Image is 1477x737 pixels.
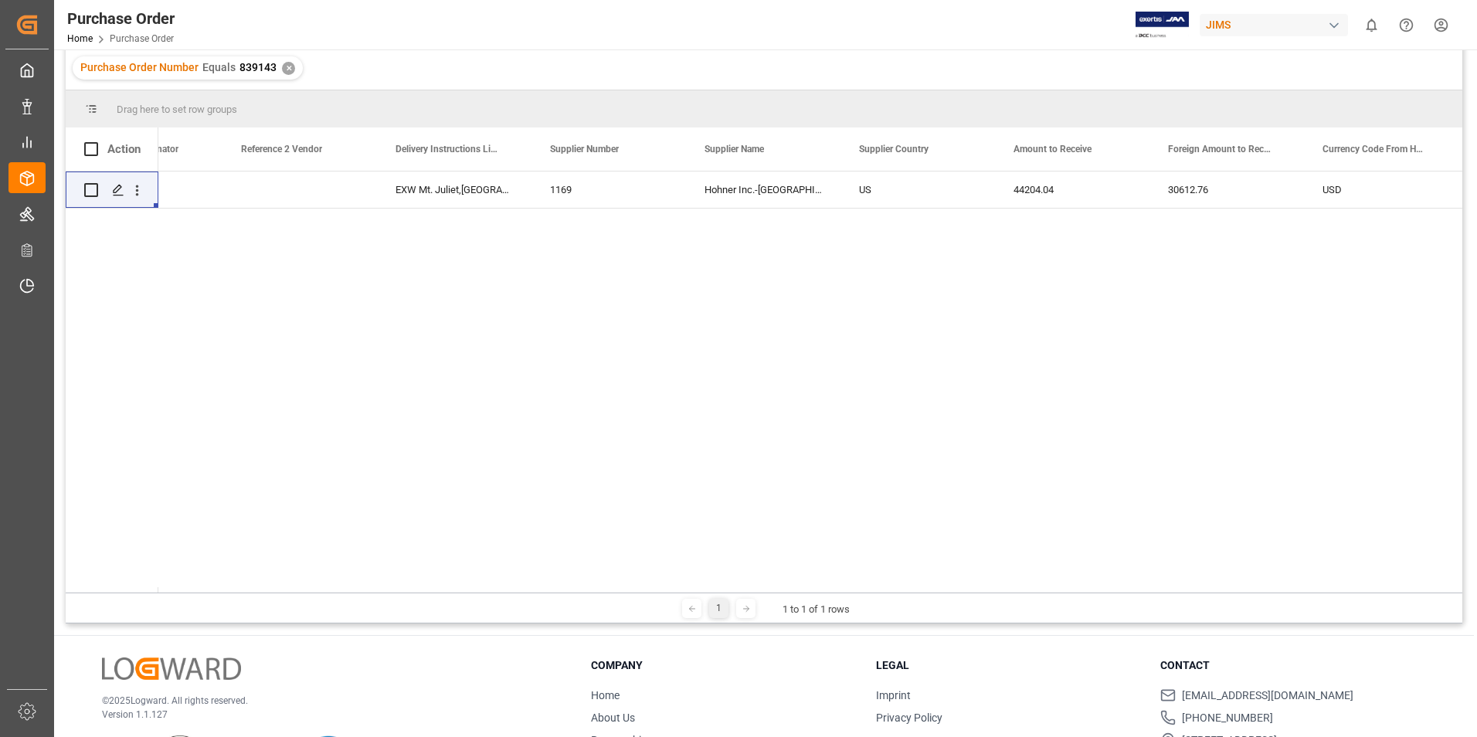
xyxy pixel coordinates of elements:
p: Version 1.1.127 [102,708,552,722]
span: Amount to Receive [1014,144,1092,155]
a: Imprint [876,689,911,701]
a: Privacy Policy [876,712,942,724]
div: US [840,172,995,208]
span: Delivery Instructions Line 1 [396,144,499,155]
button: Help Center [1389,8,1424,42]
span: [EMAIL_ADDRESS][DOMAIN_NAME] [1182,688,1353,704]
span: [PHONE_NUMBER] [1182,710,1273,726]
a: Home [67,33,93,44]
a: Home [591,689,620,701]
span: Drag here to set row groups [117,104,237,115]
div: ✕ [282,62,295,75]
p: © 2025 Logward. All rights reserved. [102,694,552,708]
div: JIMS [1200,14,1348,36]
div: Press SPACE to select this row. [66,172,158,209]
h3: Legal [876,657,1142,674]
span: Supplier Country [859,144,929,155]
h3: Contact [1160,657,1426,674]
span: 839143 [239,61,277,73]
button: show 0 new notifications [1354,8,1389,42]
div: Action [107,142,141,156]
h3: Company [591,657,857,674]
span: Supplier Number [550,144,619,155]
img: Logward Logo [102,657,241,680]
div: 1 [709,599,728,618]
div: 30612.76 [1149,172,1304,208]
span: Reference 2 Vendor [241,144,322,155]
span: Supplier Name [705,144,764,155]
span: Equals [202,61,236,73]
img: Exertis%20JAM%20-%20Email%20Logo.jpg_1722504956.jpg [1136,12,1189,39]
span: Currency Code From Header [1323,144,1426,155]
a: About Us [591,712,635,724]
div: 1 to 1 of 1 rows [783,602,850,617]
span: Purchase Order Number [80,61,199,73]
div: 44204.04 [995,172,1149,208]
div: USD [1304,172,1458,208]
div: EXW Mt. Juliet,[GEOGRAPHIC_DATA] [377,172,531,208]
button: JIMS [1200,10,1354,39]
div: Hohner Inc.-[GEOGRAPHIC_DATA] [686,172,840,208]
div: Purchase Order [67,7,175,30]
div: 1169 [531,172,686,208]
span: Foreign Amount to Receive [1168,144,1272,155]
